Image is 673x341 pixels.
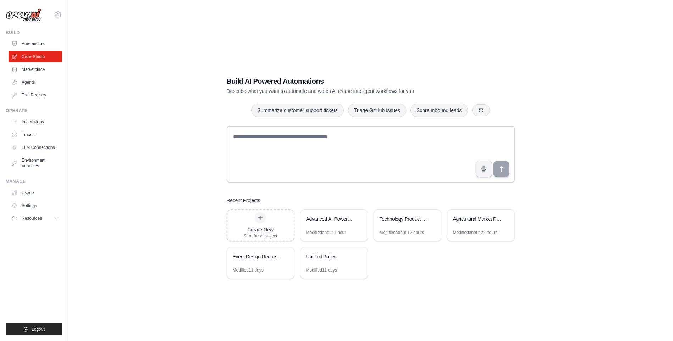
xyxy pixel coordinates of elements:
a: LLM Connections [9,142,62,153]
div: Modified 11 days [306,267,337,273]
div: Start fresh project [244,233,277,239]
div: Untitled Project [306,253,355,260]
h1: Build AI Powered Automations [227,76,465,86]
div: Advanced AI-Powered Student Report Card System [306,216,355,223]
div: Modified about 12 hours [380,230,424,235]
h3: Recent Projects [227,197,260,204]
a: Settings [9,200,62,211]
p: Describe what you want to automate and watch AI create intelligent workflows for you [227,88,465,95]
button: Triage GitHub issues [348,104,406,117]
button: Logout [6,323,62,335]
a: Crew Studio [9,51,62,62]
div: Create New [244,226,277,233]
div: Agricultural Market Price Analysis [453,216,502,223]
button: Click to speak your automation idea [476,161,492,177]
button: Resources [9,213,62,224]
div: Technology Product Research & Analysis [380,216,428,223]
button: Get new suggestions [472,104,490,116]
div: Operate [6,108,62,113]
a: Usage [9,187,62,199]
a: Traces [9,129,62,140]
a: Environment Variables [9,155,62,172]
button: Summarize customer support tickets [251,104,343,117]
div: Modified about 1 hour [306,230,346,235]
div: Manage [6,179,62,184]
img: Logo [6,8,41,22]
a: Integrations [9,116,62,128]
span: Resources [22,216,42,221]
div: Build [6,30,62,35]
a: Marketplace [9,64,62,75]
a: Agents [9,77,62,88]
div: Modified 11 days [233,267,264,273]
a: Tool Registry [9,89,62,101]
button: Score inbound leads [410,104,468,117]
span: Logout [32,326,45,332]
div: Modified about 22 hours [453,230,497,235]
div: Event Design Request Processor [233,253,281,260]
a: Automations [9,38,62,50]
